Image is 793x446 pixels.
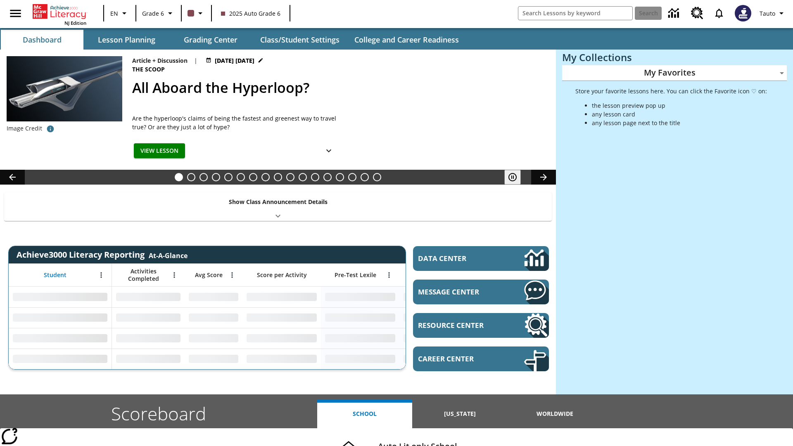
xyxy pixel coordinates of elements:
[215,56,254,65] span: [DATE] [DATE]
[237,173,245,181] button: Slide 6 Solar Power to the People
[592,119,767,127] li: any lesson page next to the title
[116,268,171,282] span: Activities Completed
[261,173,270,181] button: Slide 8 Fashion Forward in Ancient Rome
[348,173,356,181] button: Slide 15 Remembering Justice O'Connor
[112,307,185,328] div: No Data,
[735,5,751,21] img: Avatar
[418,354,499,363] span: Career Center
[730,2,756,24] button: Select a new avatar
[413,346,549,371] a: Career Center
[139,6,178,21] button: Grade: Grade 6, Select a grade
[4,192,552,221] div: Show Class Announcement Details
[212,173,220,181] button: Slide 4 Cars of the Future?
[321,143,337,159] button: Show Details
[254,30,346,50] button: Class/Student Settings
[229,197,328,206] p: Show Class Announcement Details
[204,56,265,65] button: Jul 21 - Jun 30 Choose Dates
[7,56,122,121] img: Artist rendering of Hyperloop TT vehicle entering a tunnel
[112,287,185,307] div: No Data,
[132,77,546,98] h2: All Aboard the Hyperloop?
[168,269,180,281] button: Open Menu
[142,9,164,18] span: Grade 6
[17,249,188,260] span: Achieve3000 Literacy Reporting
[531,170,556,185] button: Lesson carousel, Next
[412,399,507,428] button: [US_STATE]
[107,6,133,21] button: Language: EN, Select a language
[221,9,280,18] span: 2025 Auto Grade 6
[361,173,369,181] button: Slide 16 Point of View
[185,328,242,349] div: No Data,
[562,52,787,63] h3: My Collections
[257,271,307,279] span: Score per Activity
[373,173,381,181] button: Slide 17 The Constitution's Balancing Act
[3,1,28,26] button: Open side menu
[508,399,603,428] button: Worldwide
[175,173,183,181] button: Slide 1 All Aboard the Hyperloop?
[708,2,730,24] a: Notifications
[249,173,257,181] button: Slide 7 Attack of the Terrifying Tomatoes
[317,399,412,428] button: School
[184,6,209,21] button: Class color is dark brown. Change class color
[311,173,319,181] button: Slide 12 Career Lesson
[169,30,252,50] button: Grading Center
[132,114,339,131] div: Are the hyperloop's claims of being the fastest and greenest way to travel true? Or are they just...
[413,280,549,304] a: Message Center
[418,320,499,330] span: Resource Center
[226,269,238,281] button: Open Menu
[399,307,478,328] div: No Data,
[187,173,195,181] button: Slide 2 Do You Want Fries With That?
[663,2,686,25] a: Data Center
[185,307,242,328] div: No Data,
[33,3,86,20] a: Home
[1,30,83,50] button: Dashboard
[686,2,708,24] a: Resource Center, Will open in new tab
[413,313,549,338] a: Resource Center, Will open in new tab
[195,271,223,279] span: Avg Score
[64,20,86,26] span: NJ Edition
[562,65,787,81] div: My Favorites
[185,287,242,307] div: No Data,
[399,287,478,307] div: No Data,
[518,7,632,20] input: search field
[134,143,185,159] button: View Lesson
[33,2,86,26] div: Home
[399,328,478,349] div: No Data,
[383,269,395,281] button: Open Menu
[592,110,767,119] li: any lesson card
[504,170,529,185] div: Pause
[274,173,282,181] button: Slide 9 The Invasion of the Free CD
[323,173,332,181] button: Slide 13 Cooking Up Native Traditions
[335,271,376,279] span: Pre-Test Lexile
[132,56,188,65] p: Article + Discussion
[112,328,185,349] div: No Data,
[299,173,307,181] button: Slide 11 Pre-release lesson
[286,173,294,181] button: Slide 10 Mixed Practice: Citing Evidence
[132,65,166,74] span: The Scoop
[149,249,188,260] div: At-A-Glance
[336,173,344,181] button: Slide 14 Hooray for Constitution Day!
[112,349,185,369] div: No Data,
[42,121,59,136] button: Photo credit: Hyperloop Transportation Technologies
[85,30,168,50] button: Lesson Planning
[756,6,790,21] button: Profile/Settings
[44,271,66,279] span: Student
[348,30,465,50] button: College and Career Readiness
[413,246,549,271] a: Data Center
[7,124,42,133] p: Image Credit
[592,101,767,110] li: the lesson preview pop up
[575,87,767,95] p: Store your favorite lessons here. You can click the Favorite icon ♡ on:
[95,269,107,281] button: Open Menu
[185,349,242,369] div: No Data,
[199,173,208,181] button: Slide 3 Dirty Jobs Kids Had To Do
[504,170,521,185] button: Pause
[760,9,775,18] span: Tauto
[399,349,478,369] div: No Data,
[224,173,233,181] button: Slide 5 The Last Homesteaders
[194,56,197,65] span: |
[418,254,496,263] span: Data Center
[418,287,499,297] span: Message Center
[110,9,118,18] span: EN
